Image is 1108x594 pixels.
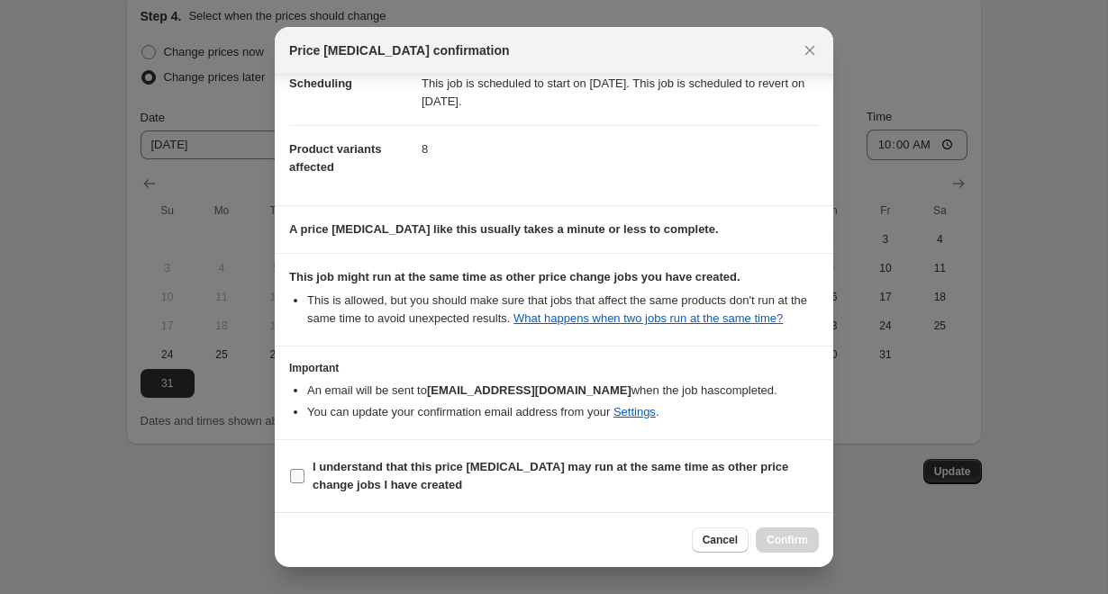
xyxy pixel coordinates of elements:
[703,533,738,547] span: Cancel
[313,460,788,491] b: I understand that this price [MEDICAL_DATA] may run at the same time as other price change jobs I...
[613,405,656,418] a: Settings
[289,76,352,90] span: Scheduling
[422,59,819,125] dd: This job is scheduled to start on [DATE]. This job is scheduled to revert on [DATE].
[427,383,631,397] b: [EMAIL_ADDRESS][DOMAIN_NAME]
[289,41,510,59] span: Price [MEDICAL_DATA] confirmation
[422,125,819,173] dd: 8
[797,38,822,63] button: Close
[307,382,819,400] li: An email will be sent to when the job has completed .
[289,270,740,283] b: This job might run at the same time as other price change jobs you have created.
[289,222,719,236] b: A price [MEDICAL_DATA] like this usually takes a minute or less to complete.
[513,311,783,325] a: What happens when two jobs run at the same time?
[289,361,819,375] h3: Important
[307,292,819,328] li: This is allowed, but you should make sure that jobs that affect the same products don ' t run at ...
[289,142,382,174] span: Product variants affected
[307,403,819,421] li: You can update your confirmation email address from your .
[692,527,749,553] button: Cancel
